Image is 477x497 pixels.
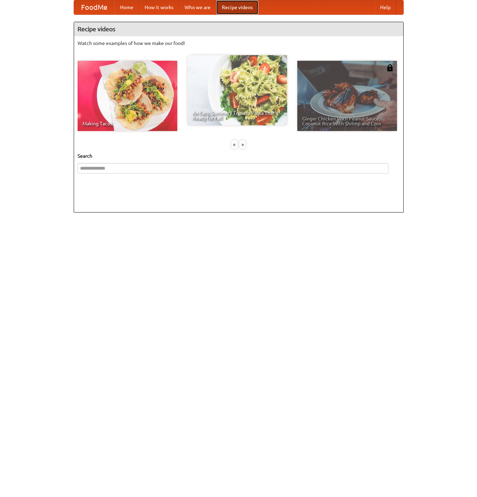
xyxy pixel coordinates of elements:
h4: Recipe videos [74,22,403,36]
a: How it works [139,0,179,14]
a: Making Tacos [78,61,177,131]
a: Recipe videos [216,0,258,14]
a: FoodMe [74,0,114,14]
div: « [231,140,238,149]
h5: Search [78,152,400,159]
a: Home [114,0,139,14]
a: An Easy, Summery Tomato Pasta That's Ready for Fall [187,55,287,125]
div: » [239,140,246,149]
span: An Easy, Summery Tomato Pasta That's Ready for Fall [192,111,282,120]
span: Making Tacos [82,121,172,126]
img: 483408.png [386,64,393,71]
a: Help [375,0,396,14]
a: Who we are [179,0,216,14]
p: Watch some examples of how we make our food! [78,40,400,47]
